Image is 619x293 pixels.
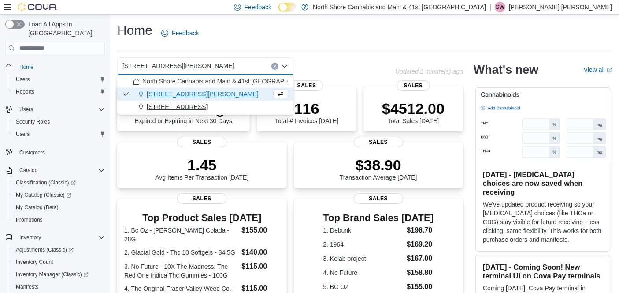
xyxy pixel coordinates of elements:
a: Home [16,62,37,72]
a: Promotions [12,214,46,225]
span: Inventory Count [12,257,105,267]
a: Adjustments (Classic) [12,244,77,255]
button: Promotions [9,214,108,226]
span: Inventory Manager (Classic) [12,269,105,280]
input: Dark Mode [278,3,297,12]
span: Inventory [19,234,41,241]
a: Inventory Manager (Classic) [9,268,108,281]
a: Inventory Manager (Classic) [12,269,92,280]
a: Security Roles [12,116,53,127]
img: Cova [18,3,57,11]
span: Users [16,104,105,115]
dd: $158.80 [407,267,434,278]
button: Home [2,60,108,73]
span: Adjustments (Classic) [16,246,74,253]
a: My Catalog (Classic) [9,189,108,201]
dt: 1. Bc Oz - [PERSON_NAME] Colada - 28G [124,226,238,244]
a: Classification (Classic) [9,177,108,189]
h3: [DATE] - Coming Soon! New terminal UI on Cova Pay terminals [483,263,603,280]
a: Customers [16,147,48,158]
span: Sales [354,193,403,204]
button: Close list of options [281,63,288,70]
p: [PERSON_NAME] [PERSON_NAME] [509,2,612,12]
span: Security Roles [16,118,50,125]
span: [STREET_ADDRESS] [147,102,208,111]
button: Clear input [271,63,278,70]
button: Users [9,73,108,86]
span: Inventory Manager (Classic) [16,271,89,278]
button: [STREET_ADDRESS] [117,101,293,113]
dt: 2. 1964 [323,240,403,249]
dd: $115.00 [241,261,279,272]
button: Inventory [2,231,108,244]
dd: $155.00 [241,225,279,236]
button: My Catalog (Beta) [9,201,108,214]
span: Manifests [16,283,38,290]
h2: What's new [474,63,538,77]
a: Reports [12,86,38,97]
p: 1.45 [155,156,248,174]
a: Classification (Classic) [12,177,79,188]
span: Manifests [12,282,105,292]
p: North Shore Cannabis and Main & 41st [GEOGRAPHIC_DATA] [313,2,486,12]
a: Users [12,129,33,139]
span: Sales [354,137,403,147]
dd: $196.70 [407,225,434,236]
button: North Shore Cannabis and Main & 41st [GEOGRAPHIC_DATA] [117,75,293,88]
span: Sales [177,137,226,147]
button: Reports [9,86,108,98]
span: Reports [16,88,34,95]
button: Users [9,128,108,140]
dt: 4. No Future [323,268,403,277]
span: Users [12,129,105,139]
a: My Catalog (Classic) [12,190,75,200]
span: Users [16,131,30,138]
svg: External link [607,68,612,73]
span: My Catalog (Classic) [16,192,71,199]
dd: $169.20 [407,239,434,250]
span: Users [12,74,105,85]
h1: Home [117,22,152,39]
span: Adjustments (Classic) [12,244,105,255]
span: Catalog [19,167,37,174]
p: $38.90 [340,156,417,174]
button: [STREET_ADDRESS][PERSON_NAME] [117,88,293,101]
a: Feedback [158,24,202,42]
a: Users [12,74,33,85]
span: Customers [16,146,105,158]
dd: $140.00 [241,247,279,258]
div: Avg Items Per Transaction [DATE] [155,156,248,181]
a: My Catalog (Beta) [12,202,62,213]
span: Home [16,61,105,72]
button: Users [2,103,108,116]
span: Sales [177,193,226,204]
dt: 3. No Future - 10X The Madness: The Red One Indica Thc Gummies - 100G [124,262,238,280]
h3: Top Brand Sales [DATE] [323,213,434,223]
button: Inventory Count [9,256,108,268]
div: Choose from the following options [117,75,293,113]
div: Total # Invoices [DATE] [275,100,338,124]
span: Users [16,76,30,83]
span: [STREET_ADDRESS][PERSON_NAME] [147,90,259,98]
p: | [489,2,491,12]
h3: Top Product Sales [DATE] [124,213,280,223]
p: We've updated product receiving so your [MEDICAL_DATA] choices (like THCa or CBG) stay visible fo... [483,200,603,244]
div: Transaction Average [DATE] [340,156,417,181]
span: Catalog [16,165,105,176]
button: Manifests [9,281,108,293]
span: Inventory Count [16,259,53,266]
span: My Catalog (Beta) [12,202,105,213]
button: Users [16,104,37,115]
dt: 3. Kolab project [323,254,403,263]
span: Sales [290,80,323,91]
span: North Shore Cannabis and Main & 41st [GEOGRAPHIC_DATA] [142,77,315,86]
span: Feedback [245,3,271,11]
h3: [DATE] - [MEDICAL_DATA] choices are now saved when receiving [483,170,603,196]
span: Customers [19,149,45,156]
a: Manifests [12,282,42,292]
dt: 2. Glacial Gold - Thc 10 Softgels - 34.5G [124,248,238,257]
dt: 1. Debunk [323,226,403,235]
span: Reports [12,86,105,97]
a: Inventory Count [12,257,57,267]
